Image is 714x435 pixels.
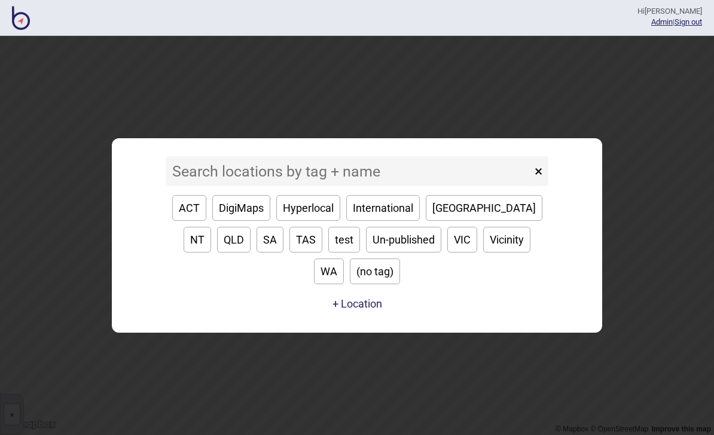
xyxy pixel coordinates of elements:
button: Sign out [675,17,702,26]
button: TAS [289,227,322,253]
button: × [529,156,548,186]
button: Hyperlocal [276,195,340,221]
input: Search locations by tag + name [166,156,532,186]
button: (no tag) [350,258,400,284]
button: + Location [332,297,382,310]
button: test [328,227,360,253]
button: SA [257,227,283,253]
button: [GEOGRAPHIC_DATA] [426,195,542,221]
a: + Location [329,293,385,315]
img: BindiMaps CMS [12,6,30,30]
button: ACT [172,195,206,221]
button: Un-published [366,227,441,253]
button: International [346,195,420,221]
a: Admin [651,17,673,26]
div: Hi [PERSON_NAME] [637,6,702,17]
button: VIC [447,227,477,253]
button: Vicinity [483,227,530,253]
button: DigiMaps [212,195,270,221]
button: QLD [217,227,251,253]
span: | [651,17,675,26]
button: NT [184,227,211,253]
button: WA [314,258,344,284]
